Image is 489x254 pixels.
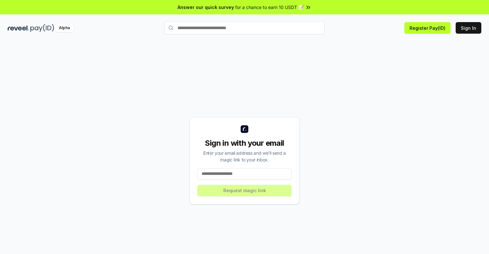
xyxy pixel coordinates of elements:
div: Enter your email address and we’ll send a magic link to your inbox. [197,150,292,163]
span: for a chance to earn 10 USDT 📝 [235,4,304,11]
span: Answer our quick survey [178,4,234,11]
button: Register Pay(ID) [404,22,451,34]
img: logo_small [241,125,248,133]
div: Sign in with your email [197,138,292,148]
img: pay_id [30,24,54,32]
button: Sign In [456,22,481,34]
img: reveel_dark [8,24,29,32]
div: Alpha [55,24,73,32]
